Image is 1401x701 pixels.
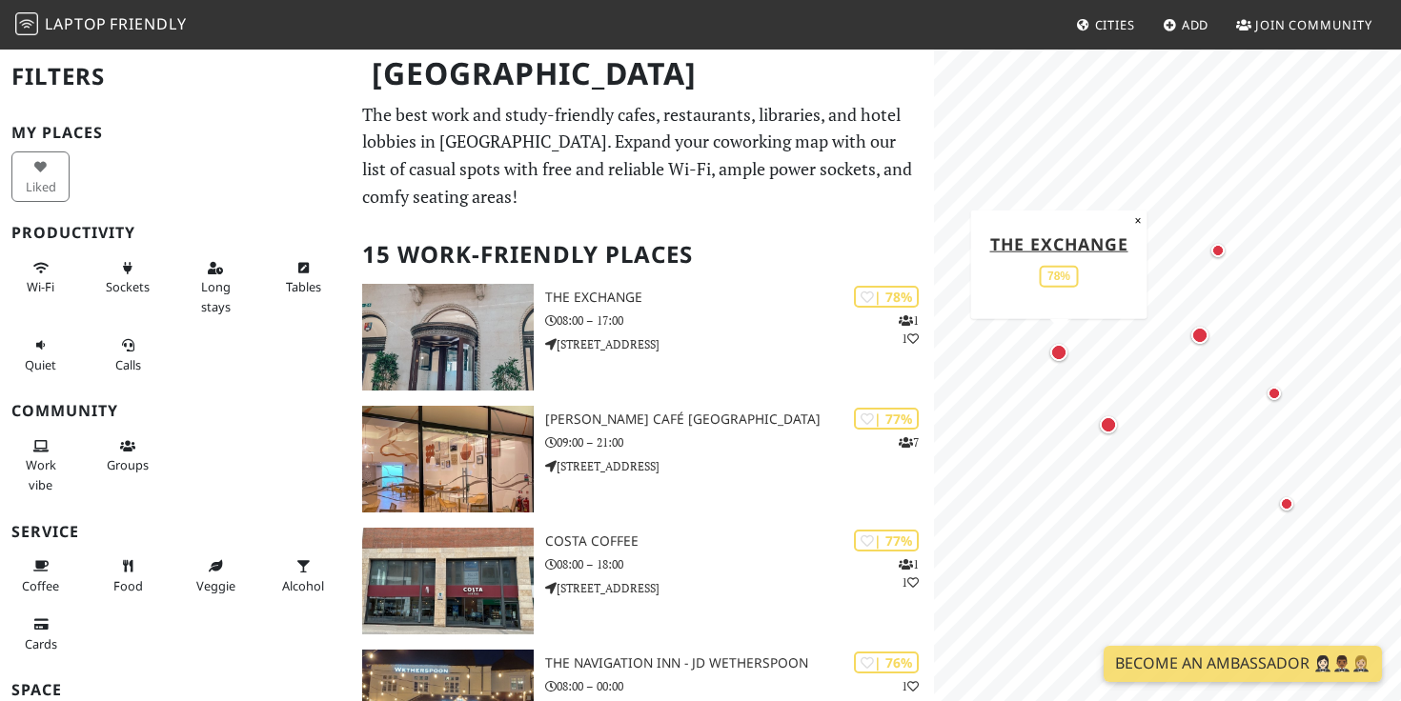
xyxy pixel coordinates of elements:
h3: Space [11,681,339,699]
p: 1 [902,677,919,695]
button: Close popup [1128,210,1147,230]
p: 1 1 [899,555,919,591]
button: Long stays [187,252,245,322]
div: Map marker [1263,382,1286,405]
button: Groups [99,431,157,481]
p: [STREET_ADDRESS] [545,335,934,353]
p: 08:00 – 18:00 [545,555,934,573]
a: The Exchange | 78% 11 The Exchange 08:00 – 17:00 [STREET_ADDRESS] [351,284,935,391]
div: Map marker [1046,340,1071,365]
span: Credit cards [25,635,57,652]
p: 08:00 – 17:00 [545,311,934,330]
span: Video/audio calls [115,356,141,373]
a: The Exchange [990,231,1128,254]
span: Quiet [25,356,56,373]
div: | 78% [854,286,919,308]
h2: 15 Work-Friendly Places [362,226,924,284]
div: Map marker [1207,239,1229,262]
p: 09:00 – 21:00 [545,433,934,451]
span: Group tables [107,456,149,473]
p: 7 [899,433,919,451]
button: Quiet [11,330,70,380]
img: LaptopFriendly [15,12,38,35]
button: Veggie [187,551,245,601]
button: Food [99,551,157,601]
h3: [PERSON_NAME] Café [GEOGRAPHIC_DATA] [545,411,934,428]
button: Tables [274,252,333,303]
button: Coffee [11,551,70,601]
p: [STREET_ADDRESS] [545,579,934,597]
div: 78% [1040,265,1078,287]
span: Join Community [1255,16,1372,33]
h3: The Navigation Inn - JD Wetherspoon [545,655,934,671]
span: Cities [1095,16,1135,33]
img: Elio Café Birmingham [362,406,534,512]
span: Friendly [110,13,186,34]
div: Map marker [1188,323,1212,348]
button: Calls [99,330,157,380]
p: The best work and study-friendly cafes, restaurants, libraries, and hotel lobbies in [GEOGRAPHIC_... [362,101,924,210]
button: Wi-Fi [11,252,70,303]
div: Map marker [1275,492,1298,515]
span: Veggie [196,577,235,594]
a: Cities [1068,8,1143,42]
button: Sockets [99,252,157,303]
p: 08:00 – 00:00 [545,677,934,695]
span: Stable Wi-Fi [27,278,54,295]
span: People working [26,456,56,492]
span: Work-friendly tables [286,278,321,295]
h3: The Exchange [545,290,934,306]
button: Cards [11,609,70,659]
div: | 76% [854,651,919,673]
h3: My Places [11,124,339,142]
h2: Filters [11,48,339,106]
span: Coffee [22,577,59,594]
h3: Community [11,402,339,420]
p: 1 1 [899,311,919,348]
h1: [GEOGRAPHIC_DATA] [356,48,931,100]
h3: Costa Coffee [545,533,934,550]
p: [STREET_ADDRESS] [545,457,934,475]
button: Alcohol [274,551,333,601]
div: Map marker [1096,412,1121,437]
a: LaptopFriendly LaptopFriendly [15,9,187,42]
span: Power sockets [106,278,150,295]
a: Elio Café Birmingham | 77% 7 [PERSON_NAME] Café [GEOGRAPHIC_DATA] 09:00 – 21:00 [STREET_ADDRESS] [351,406,935,512]
h3: Service [11,523,339,541]
span: Food [113,577,143,594]
span: Alcohol [282,577,324,594]
a: Add [1155,8,1217,42]
button: Work vibe [11,431,70,500]
span: Long stays [201,278,231,314]
a: Costa Coffee | 77% 11 Costa Coffee 08:00 – 18:00 [STREET_ADDRESS] [351,528,935,634]
span: Laptop [45,13,107,34]
div: | 77% [854,408,919,430]
div: | 77% [854,530,919,551]
span: Add [1182,16,1209,33]
img: Costa Coffee [362,528,534,634]
img: The Exchange [362,284,534,391]
h3: Productivity [11,224,339,242]
a: Join Community [1228,8,1380,42]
